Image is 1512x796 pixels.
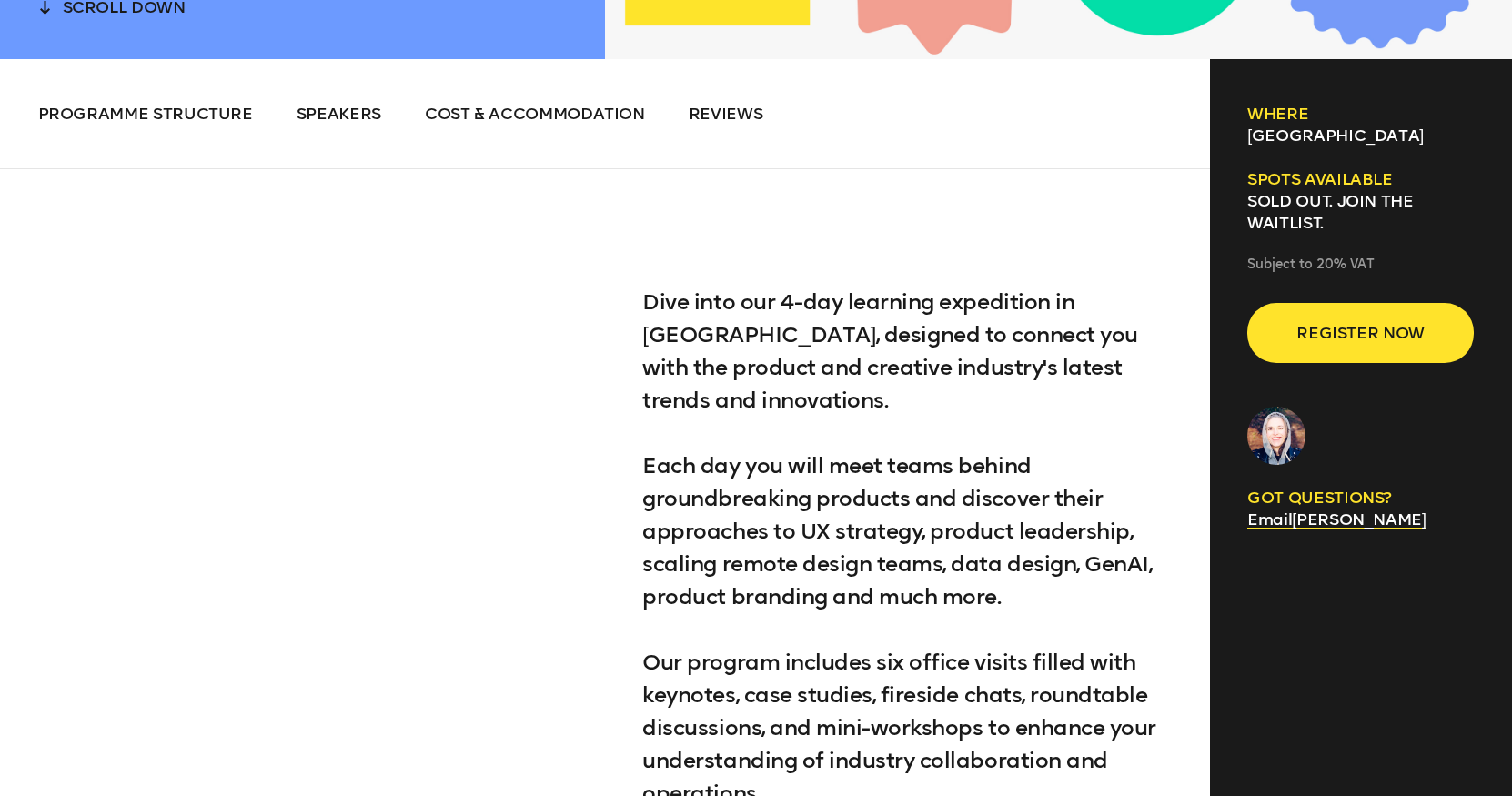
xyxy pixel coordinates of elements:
[689,104,763,124] span: Reviews
[38,104,253,124] span: Programme structure
[1247,125,1474,146] p: [GEOGRAPHIC_DATA]
[1276,316,1445,350] span: Register now
[1247,190,1474,234] p: SOLD OUT. Join the waitlist.
[1247,303,1474,363] button: Register now
[1247,103,1474,125] h6: Where
[425,104,645,124] span: Cost & Accommodation
[1247,256,1474,274] p: Subject to 20% VAT
[297,104,381,124] span: Speakers
[1247,509,1426,529] a: Email[PERSON_NAME]
[1247,168,1474,190] h6: Spots available
[1247,487,1474,509] p: GOT QUESTIONS?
